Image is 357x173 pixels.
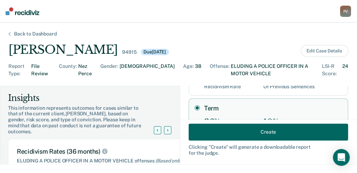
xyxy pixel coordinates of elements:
div: 94915 [122,49,136,55]
div: County : [59,63,77,77]
div: 10% [263,117,315,128]
div: 36% [204,117,241,128]
div: LSI-R Score : [322,63,341,77]
div: Offense : [210,63,229,77]
div: Report Type : [8,63,30,77]
div: ELUDING A POLICE OFFICER IN A MOTOR VEHICLE offenses [17,158,264,164]
div: Back to Dashboard [6,31,65,37]
div: File Review [31,63,50,77]
span: (Based on 817 records ) [156,158,206,164]
button: Edit Case Details [301,45,349,57]
div: ELUDING A POLICE OFFICER IN A MOTOR VEHICLE [231,63,314,77]
div: Due [DATE] [141,49,169,55]
div: This information represents outcomes for cases similar to that of the current client, [PERSON_NAM... [8,105,162,135]
div: Recidivism Rates (36 months) [17,148,264,155]
img: Recidiviz [6,7,39,15]
div: Clicking " Create " will generate a downloadable report for the judge. [189,144,348,156]
div: Age : [183,63,194,77]
div: 38 [195,63,201,77]
div: Gender : [100,63,118,77]
div: Open Intercom Messenger [333,149,350,166]
label: Term [204,104,342,112]
div: Insights [8,92,162,104]
div: [PERSON_NAME] [8,43,118,57]
div: Of Previous Sentences [263,84,315,90]
div: P V [340,6,351,17]
div: 24 [343,63,349,77]
div: Nez Perce [78,63,92,77]
div: Recidivism Rate [204,84,241,90]
button: PV [340,6,351,17]
div: [DEMOGRAPHIC_DATA] [120,63,175,77]
button: Create [189,123,348,140]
